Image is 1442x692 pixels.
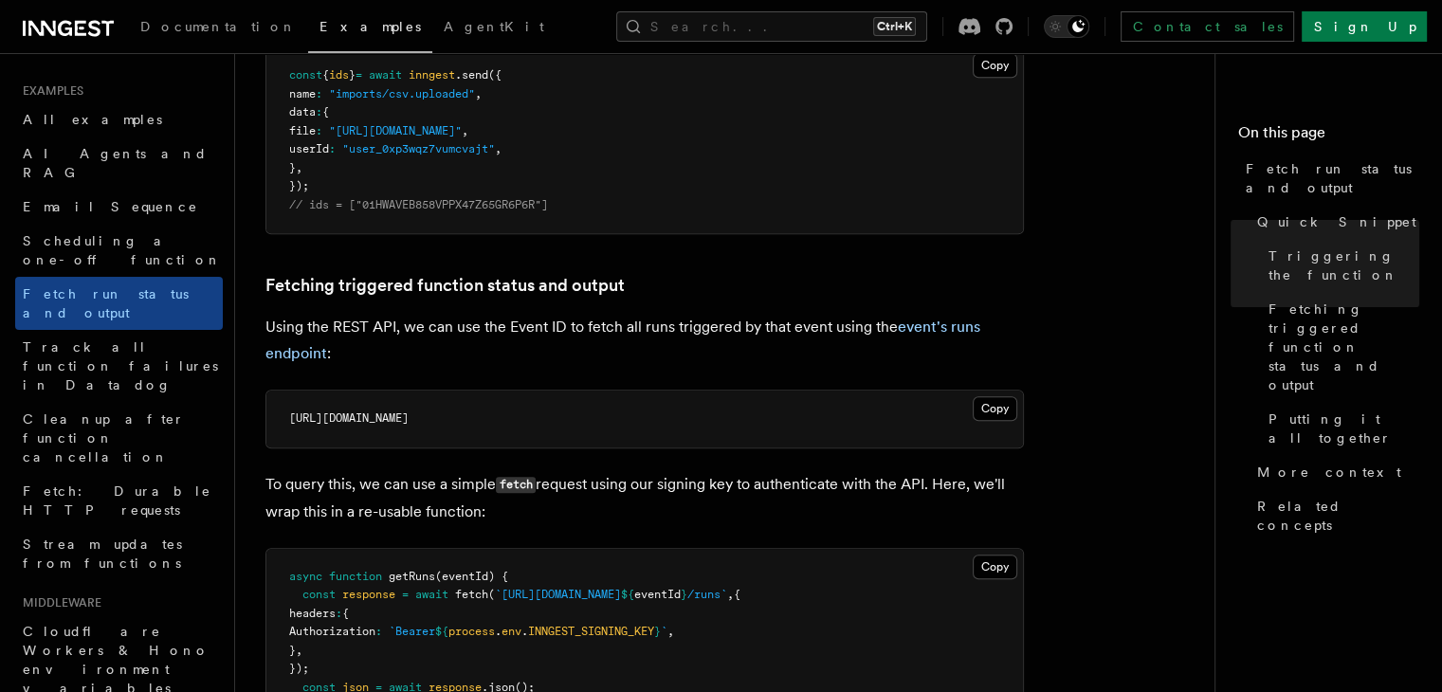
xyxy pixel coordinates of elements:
[409,68,455,82] span: inngest
[495,625,502,638] span: .
[1246,159,1419,197] span: Fetch run status and output
[342,588,395,601] span: response
[265,314,1024,367] p: Using the REST API, we can use the Event ID to fetch all runs triggered by that event using the :
[289,142,329,155] span: userId
[448,625,495,638] span: process
[329,87,475,100] span: "imports/csv.uploaded"
[1257,212,1416,231] span: Quick Snippet
[15,402,223,474] a: Cleanup after function cancellation
[23,233,222,267] span: Scheduling a one-off function
[1238,152,1419,205] a: Fetch run status and output
[389,570,435,583] span: getRuns
[1257,497,1419,535] span: Related concepts
[15,190,223,224] a: Email Sequence
[1269,300,1419,394] span: Fetching triggered function status and output
[319,19,421,34] span: Examples
[1250,489,1419,542] a: Related concepts
[734,588,740,601] span: {
[1238,121,1419,152] h4: On this page
[23,483,211,518] span: Fetch: Durable HTTP requests
[23,199,198,214] span: Email Sequence
[502,625,521,638] span: env
[1261,239,1419,292] a: Triggering the function
[15,224,223,277] a: Scheduling a one-off function
[432,6,556,51] a: AgentKit
[329,124,462,137] span: "[URL][DOMAIN_NAME]"
[973,555,1017,579] button: Copy
[621,588,634,601] span: ${
[15,102,223,137] a: All examples
[316,105,322,118] span: :
[402,588,409,601] span: =
[389,625,435,638] span: `Bearer
[289,161,296,174] span: }
[265,471,1024,525] p: To query this, we can use a simple request using our signing key to authenticate with the API. He...
[634,588,681,601] span: eventId
[654,625,661,638] span: }
[435,570,508,583] span: (eventId) {
[616,11,927,42] button: Search...Ctrl+K
[455,588,488,601] span: fetch
[23,537,182,571] span: Stream updates from functions
[661,625,667,638] span: `
[1257,463,1401,482] span: More context
[289,68,322,82] span: const
[455,68,488,82] span: .send
[973,53,1017,78] button: Copy
[289,198,548,211] span: // ids = ["01HWAVEB858VPPX47Z65GR6P6R"]
[528,625,654,638] span: INNGEST_SIGNING_KEY
[23,112,162,127] span: All examples
[495,588,621,601] span: `[URL][DOMAIN_NAME]
[289,607,336,620] span: headers
[375,625,382,638] span: :
[329,570,382,583] span: function
[1044,15,1089,38] button: Toggle dark mode
[289,570,322,583] span: async
[23,339,218,392] span: Track all function failures in Datadog
[1250,205,1419,239] a: Quick Snippet
[296,161,302,174] span: ,
[140,19,297,34] span: Documentation
[265,272,625,299] a: Fetching triggered function status and output
[415,588,448,601] span: await
[329,68,349,82] span: ids
[496,477,536,493] code: fetch
[289,411,409,425] span: [URL][DOMAIN_NAME]
[289,625,375,638] span: Authorization
[15,527,223,580] a: Stream updates from functions
[15,330,223,402] a: Track all function failures in Datadog
[322,68,329,82] span: {
[687,588,727,601] span: /runs`
[1269,410,1419,447] span: Putting it all together
[129,6,308,51] a: Documentation
[289,87,316,100] span: name
[23,411,185,464] span: Cleanup after function cancellation
[873,17,916,36] kbd: Ctrl+K
[444,19,544,34] span: AgentKit
[1261,292,1419,402] a: Fetching triggered function status and output
[495,142,502,155] span: ,
[369,68,402,82] span: await
[435,625,448,638] span: ${
[349,68,356,82] span: }
[727,588,734,601] span: ,
[15,595,101,610] span: Middleware
[289,644,296,657] span: }
[289,124,316,137] span: file
[308,6,432,53] a: Examples
[1269,246,1419,284] span: Triggering the function
[15,83,83,99] span: Examples
[296,644,302,657] span: ,
[356,68,362,82] span: =
[322,105,329,118] span: {
[15,277,223,330] a: Fetch run status and output
[15,137,223,190] a: AI Agents and RAG
[302,588,336,601] span: const
[1261,402,1419,455] a: Putting it all together
[316,124,322,137] span: :
[316,87,322,100] span: :
[289,662,309,675] span: });
[1250,455,1419,489] a: More context
[462,124,468,137] span: ,
[289,179,309,192] span: });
